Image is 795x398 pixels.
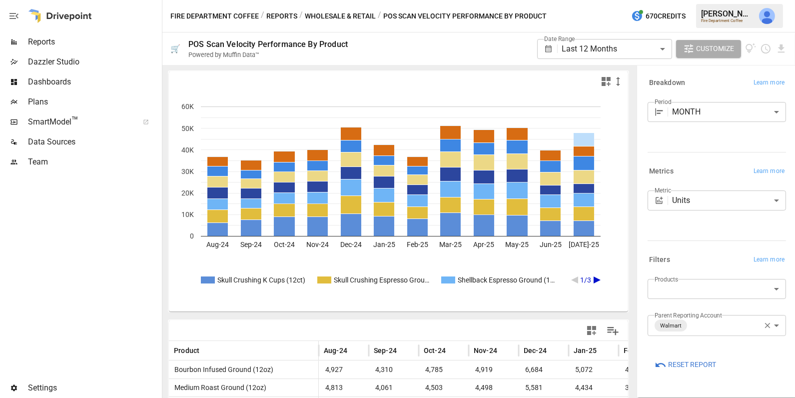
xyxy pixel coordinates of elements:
span: Learn more [754,78,785,88]
span: 4,927 [324,361,344,378]
span: Plans [28,96,160,108]
span: Learn more [754,255,785,265]
span: Data Sources [28,136,160,148]
span: 5,581 [524,379,544,396]
div: / [261,10,264,22]
span: Product [174,345,199,355]
span: ™ [71,114,78,127]
h6: Metrics [649,166,674,177]
span: 4,434 [574,379,594,396]
span: 4,785 [424,361,444,378]
span: Settings [28,382,160,394]
span: Learn more [754,166,785,176]
text: Jun-25 [540,240,562,248]
text: 10K [181,210,194,218]
div: / [378,10,381,22]
span: Jan-25 [574,345,597,355]
text: Oct-24 [274,240,295,248]
button: View documentation [745,40,757,58]
span: Sep-24 [374,345,397,355]
span: Feb-25 [624,345,647,355]
text: 1/3 [581,276,592,284]
button: Julie Wilton [753,2,781,30]
span: Dashboards [28,76,160,88]
span: 4,813 [324,379,344,396]
div: POS Scan Velocity Performance By Product [188,39,348,49]
text: Skull Crushing K Cups (12ct) [217,276,305,284]
span: 4,503 [424,379,444,396]
text: 30K [181,167,194,175]
text: Jan-25 [373,240,395,248]
label: Period [655,97,672,106]
button: Sort [548,343,562,357]
span: Last 12 Months [562,44,617,53]
label: Date Range [544,34,575,43]
div: / [299,10,303,22]
text: Shellback Espresso Ground (1… [458,276,555,284]
span: 4,539 [624,361,644,378]
text: Aug-24 [206,240,229,248]
h6: Filters [649,254,670,265]
text: Feb-25 [407,240,428,248]
button: Reports [266,10,297,22]
span: Reports [28,36,160,48]
span: Reset Report [668,358,716,371]
span: Nov-24 [474,345,497,355]
span: Customize [696,42,734,55]
text: Apr-25 [473,240,494,248]
text: Nov-24 [306,240,329,248]
img: Julie Wilton [759,8,775,24]
text: 20K [181,189,194,197]
span: Oct-24 [424,345,446,355]
svg: A chart. [169,91,629,311]
span: 6,684 [524,361,544,378]
span: Dazzler Studio [28,56,160,68]
span: SmartModel [28,116,132,128]
span: 4,061 [374,379,394,396]
span: Team [28,156,160,168]
button: Reset Report [648,356,723,374]
button: Fire Department Coffee [170,10,259,22]
label: Parent Reporting Account [655,311,722,319]
text: Sep-24 [240,240,262,248]
div: Units [673,190,786,210]
span: 4,498 [474,379,494,396]
div: MONTH [673,102,786,122]
span: 5,072 [574,361,594,378]
text: [DATE]-25 [569,240,599,248]
button: Schedule report [760,43,772,54]
text: 50K [181,124,194,132]
text: 40K [181,146,194,154]
button: Download report [776,43,787,54]
button: Sort [498,343,512,357]
label: Products [655,275,678,283]
span: Walmart [656,320,686,331]
button: Sort [348,343,362,357]
button: Sort [398,343,412,357]
span: 4,310 [374,361,394,378]
text: May-25 [506,240,529,248]
text: Skull Crushing Espresso Grou… [334,276,429,284]
span: Aug-24 [324,345,347,355]
span: 3,963 [624,379,644,396]
span: Bourbon Infused Ground (12oz) [170,365,273,373]
h6: Breakdown [649,77,685,88]
span: 670 Credits [646,10,686,22]
button: Customize [676,40,741,58]
div: 🛒 [170,44,180,53]
button: Manage Columns [602,319,624,342]
button: Wholesale & Retail [305,10,376,22]
span: Medium Roast Ground (12oz) [170,383,266,391]
span: Dec-24 [524,345,547,355]
button: Sort [447,343,461,357]
div: [PERSON_NAME] [701,9,753,18]
button: Sort [200,343,214,357]
text: Dec-24 [340,240,362,248]
text: Mar-25 [439,240,462,248]
text: 60K [181,102,194,110]
label: Metric [655,186,671,194]
div: Fire Department Coffee [701,18,753,23]
span: 4,919 [474,361,494,378]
